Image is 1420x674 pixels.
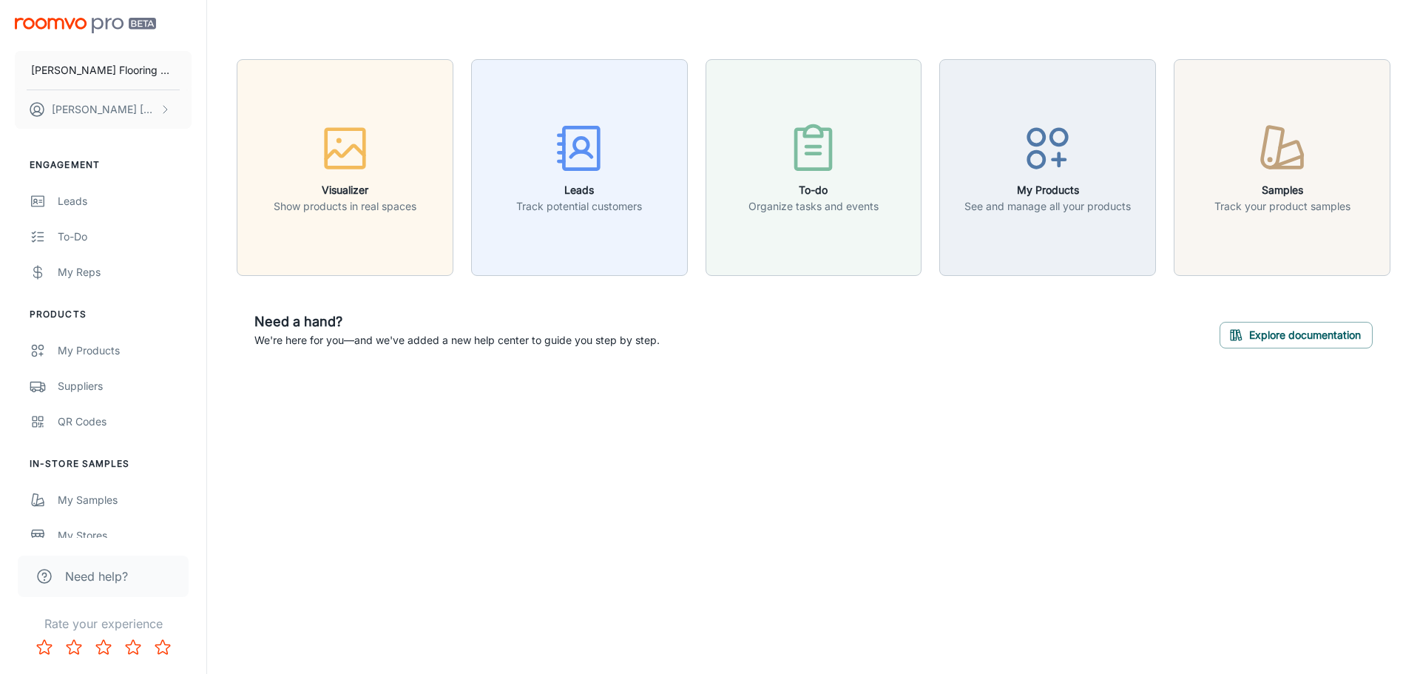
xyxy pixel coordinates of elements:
h6: Visualizer [274,182,416,198]
div: Suppliers [58,378,192,394]
p: See and manage all your products [964,198,1131,215]
a: Explore documentation [1220,326,1373,341]
button: SamplesTrack your product samples [1174,59,1390,276]
a: To-doOrganize tasks and events [706,159,922,174]
p: Track potential customers [516,198,642,215]
a: LeadsTrack potential customers [471,159,688,174]
div: My Products [58,343,192,359]
img: Roomvo PRO Beta [15,18,156,33]
p: We're here for you—and we've added a new help center to guide you step by step. [254,332,660,348]
a: SamplesTrack your product samples [1174,159,1390,174]
p: [PERSON_NAME] Flooring Center [31,62,175,78]
div: QR Codes [58,414,192,430]
button: To-doOrganize tasks and events [706,59,922,276]
a: My ProductsSee and manage all your products [939,159,1156,174]
button: [PERSON_NAME] [PERSON_NAME] [15,90,192,129]
p: Show products in real spaces [274,198,416,215]
button: VisualizerShow products in real spaces [237,59,453,276]
h6: Need a hand? [254,311,660,332]
button: LeadsTrack potential customers [471,59,688,276]
h6: Leads [516,182,642,198]
button: Explore documentation [1220,322,1373,348]
p: Organize tasks and events [748,198,879,215]
h6: To-do [748,182,879,198]
h6: My Products [964,182,1131,198]
h6: Samples [1214,182,1350,198]
div: Leads [58,193,192,209]
div: To-do [58,229,192,245]
div: My Reps [58,264,192,280]
button: My ProductsSee and manage all your products [939,59,1156,276]
p: [PERSON_NAME] [PERSON_NAME] [52,101,156,118]
p: Track your product samples [1214,198,1350,215]
button: [PERSON_NAME] Flooring Center [15,51,192,90]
